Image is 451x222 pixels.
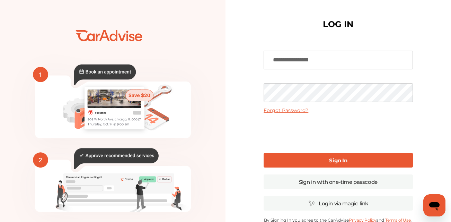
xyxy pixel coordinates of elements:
iframe: reCAPTCHA [285,119,391,146]
b: Sign In [329,157,347,164]
img: magic_icon.32c66aac.svg [308,200,315,207]
a: Login via magic link [264,196,413,211]
h1: LOG IN [323,21,353,28]
iframe: Button to launch messaging window [423,194,445,216]
a: Forgot Password? [264,107,308,113]
a: Sign In [264,153,413,168]
a: Sign in with one-time passcode [264,174,413,189]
